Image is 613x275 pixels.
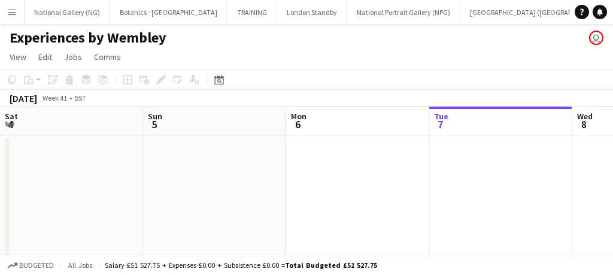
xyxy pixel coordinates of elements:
[19,261,54,270] span: Budgeted
[148,111,162,122] span: Sun
[5,111,18,122] span: Sat
[285,261,377,270] span: Total Budgeted £51 527.75
[25,1,110,24] button: National Gallery (NG)
[146,117,162,131] span: 5
[89,49,126,65] a: Comms
[10,92,37,104] div: [DATE]
[38,52,52,62] span: Edit
[6,259,56,272] button: Budgeted
[105,261,377,270] div: Salary £51 527.75 + Expenses £0.00 + Subsistence £0.00 =
[66,261,95,270] span: All jobs
[577,111,593,122] span: Wed
[94,52,121,62] span: Comms
[40,93,69,102] span: Week 41
[289,117,306,131] span: 6
[347,1,460,24] button: National Portrait Gallery (NPG)
[277,1,347,24] button: London Standby
[589,31,603,45] app-user-avatar: Claudia Lewis
[74,93,86,102] div: BST
[227,1,277,24] button: TRAINING
[10,29,166,47] h1: Experiences by Wembley
[291,111,306,122] span: Mon
[34,49,57,65] a: Edit
[110,1,227,24] button: Botanics - [GEOGRAPHIC_DATA]
[575,117,593,131] span: 8
[3,117,18,131] span: 4
[434,111,448,122] span: Tue
[59,49,87,65] a: Jobs
[64,52,82,62] span: Jobs
[10,52,26,62] span: View
[432,117,448,131] span: 7
[5,49,31,65] a: View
